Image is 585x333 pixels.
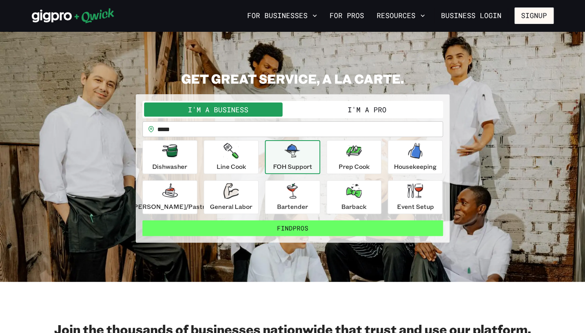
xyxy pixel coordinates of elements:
[204,180,259,214] button: General Labor
[514,7,554,24] button: Signup
[142,140,197,174] button: Dishwasher
[277,202,308,211] p: Bartender
[144,102,293,117] button: I'm a Business
[204,140,259,174] button: Line Cook
[244,9,320,22] button: For Businesses
[397,202,434,211] p: Event Setup
[131,202,208,211] p: [PERSON_NAME]/Pastry
[374,9,428,22] button: Resources
[136,71,450,86] h2: GET GREAT SERVICE, A LA CARTE.
[142,220,443,236] button: FindPros
[338,162,369,171] p: Prep Cook
[273,162,312,171] p: FOH Support
[142,180,197,214] button: [PERSON_NAME]/Pastry
[217,162,246,171] p: Line Cook
[434,7,508,24] a: Business Login
[265,140,320,174] button: FOH Support
[265,180,320,214] button: Bartender
[341,202,366,211] p: Barback
[326,140,381,174] button: Prep Cook
[388,140,443,174] button: Housekeeping
[326,9,367,22] a: For Pros
[293,102,441,117] button: I'm a Pro
[326,180,381,214] button: Barback
[394,162,437,171] p: Housekeeping
[152,162,187,171] p: Dishwasher
[388,180,443,214] button: Event Setup
[210,202,252,211] p: General Labor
